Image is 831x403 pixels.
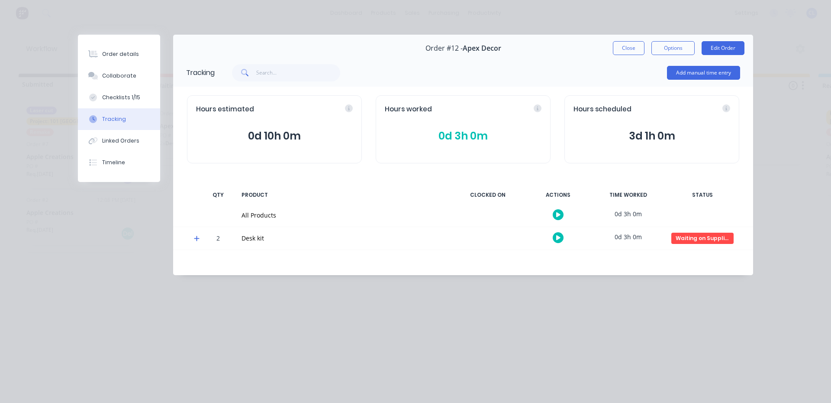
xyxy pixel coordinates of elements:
div: 2 [205,228,231,250]
div: Tracking [186,68,215,78]
div: Collaborate [102,72,136,80]
button: Linked Orders [78,130,160,152]
div: Checklists 1/15 [102,94,140,101]
button: Edit Order [702,41,744,55]
span: Apex Decor [463,44,501,52]
button: Collaborate [78,65,160,87]
div: 0d 3h 0m [596,204,660,224]
input: Search... [256,64,341,81]
button: Tracking [78,108,160,130]
span: 3d 1h 0m [573,128,730,144]
div: Tracking [102,115,126,123]
span: Hours worked [385,104,432,114]
button: Waiting on Supplier [671,232,734,244]
button: Close [613,41,644,55]
span: 0d 3h 0m [385,128,541,144]
div: Timeline [102,159,125,166]
button: Checklists 1/15 [78,87,160,108]
button: Options [651,41,695,55]
div: QTY [205,186,231,204]
button: Timeline [78,152,160,173]
span: Order #12 - [425,44,463,52]
div: Linked Orders [102,137,139,145]
div: Order details [102,50,139,58]
div: Desk kit [242,234,445,243]
span: Hours scheduled [573,104,631,114]
span: Hours estimated [196,104,254,114]
div: CLOCKED ON [455,186,520,204]
button: Add manual time entry [667,66,740,80]
div: STATUS [666,186,739,204]
div: 0d 3h 0m [596,227,660,247]
div: All Products [242,211,445,220]
div: Waiting on Supplier [671,233,734,244]
span: 0d 10h 0m [196,128,353,144]
div: TIME WORKED [596,186,660,204]
button: Order details [78,43,160,65]
div: ACTIONS [525,186,590,204]
div: PRODUCT [236,186,450,204]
